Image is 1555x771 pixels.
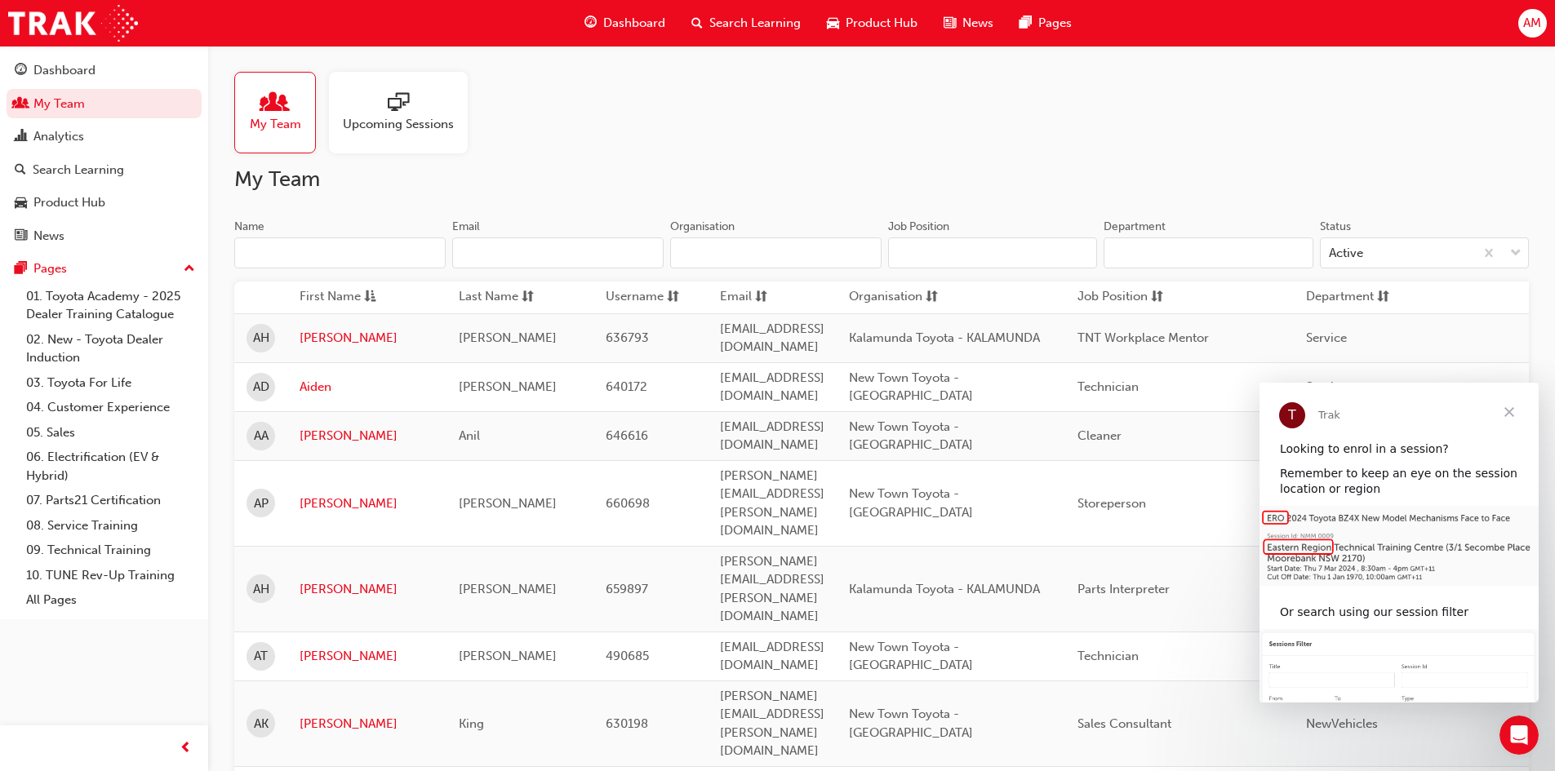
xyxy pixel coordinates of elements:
[849,582,1040,596] span: Kalamunda Toyota - KALAMUNDA
[849,287,922,308] span: Organisation
[720,287,752,308] span: Email
[343,115,454,134] span: Upcoming Sessions
[20,370,202,396] a: 03. Toyota For Life
[849,370,973,404] span: New Town Toyota - [GEOGRAPHIC_DATA]
[1306,287,1374,308] span: Department
[234,219,264,235] div: Name
[1306,379,1347,394] span: Service
[300,494,434,513] a: [PERSON_NAME]
[888,237,1097,268] input: Job Position
[1104,219,1166,235] div: Department
[20,587,202,613] a: All Pages
[678,7,814,40] a: search-iconSearch Learning
[300,715,434,733] a: [PERSON_NAME]
[7,89,202,119] a: My Team
[15,130,27,144] span: chart-icon
[7,55,202,86] a: Dashboard
[7,188,202,218] a: Product Hub
[931,7,1006,40] a: news-iconNews
[20,395,202,420] a: 04. Customer Experience
[254,494,269,513] span: AP
[7,254,202,284] button: Pages
[849,486,973,520] span: New Town Toyota - [GEOGRAPHIC_DATA]
[1306,330,1347,345] span: Service
[849,640,973,673] span: New Town Toyota - [GEOGRAPHIC_DATA]
[15,262,27,277] span: pages-icon
[606,716,648,731] span: 630198
[7,221,202,251] a: News
[603,14,665,33] span: Dashboard
[1306,716,1378,731] span: NewVehicles
[720,640,824,673] span: [EMAIL_ADDRESS][DOMAIN_NAME]
[1329,244,1363,263] div: Active
[300,287,389,308] button: First Nameasc-icon
[606,649,649,663] span: 490685
[720,287,810,308] button: Emailsorting-icon
[253,378,269,397] span: AD
[459,379,557,394] span: [PERSON_NAME]
[1077,287,1167,308] button: Job Positionsorting-icon
[606,330,649,345] span: 636793
[606,287,664,308] span: Username
[606,582,648,596] span: 659897
[15,163,26,178] span: search-icon
[254,647,268,666] span: AT
[709,14,801,33] span: Search Learning
[459,649,557,663] span: [PERSON_NAME]
[15,229,27,244] span: news-icon
[1320,219,1351,235] div: Status
[20,563,202,588] a: 10. TUNE Rev-Up Training
[720,419,824,453] span: [EMAIL_ADDRESS][DOMAIN_NAME]
[814,7,931,40] a: car-iconProduct Hub
[7,52,202,254] button: DashboardMy TeamAnalyticsSearch LearningProduct HubNews
[1077,582,1170,596] span: Parts Interpreter
[926,287,938,308] span: sorting-icon
[849,330,1040,345] span: Kalamunda Toyota - KALAMUNDA
[720,554,824,624] span: [PERSON_NAME][EMAIL_ADDRESS][PERSON_NAME][DOMAIN_NAME]
[1020,13,1032,33] span: pages-icon
[1077,496,1146,511] span: Storeperson
[300,580,434,599] a: [PERSON_NAME]
[1151,287,1163,308] span: sorting-icon
[606,379,647,394] span: 640172
[1077,428,1122,443] span: Cleaner
[180,738,192,759] span: prev-icon
[452,237,664,268] input: Email
[7,122,202,152] a: Analytics
[33,259,67,278] div: Pages
[329,72,481,153] a: Upcoming Sessions
[459,496,557,511] span: [PERSON_NAME]
[606,287,695,308] button: Usernamesorting-icon
[234,166,1529,193] h2: My Team
[20,284,202,327] a: 01. Toyota Academy - 2025 Dealer Training Catalogue
[691,13,703,33] span: search-icon
[1510,243,1522,264] span: down-icon
[1306,287,1396,308] button: Departmentsorting-icon
[250,115,301,134] span: My Team
[184,259,195,280] span: up-icon
[459,287,518,308] span: Last Name
[459,716,484,731] span: King
[1038,14,1072,33] span: Pages
[1077,649,1139,663] span: Technician
[33,61,96,80] div: Dashboard
[364,287,376,308] span: asc-icon
[300,427,434,445] a: [PERSON_NAME]
[300,378,434,397] a: Aiden
[300,287,361,308] span: First Name
[253,580,269,599] span: AH
[720,370,824,404] span: [EMAIL_ADDRESS][DOMAIN_NAME]
[33,127,84,146] div: Analytics
[234,72,329,153] a: My Team
[1499,716,1539,755] iframe: Intercom live chat
[571,7,678,40] a: guage-iconDashboard
[962,14,993,33] span: News
[459,330,557,345] span: [PERSON_NAME]
[20,538,202,563] a: 09. Technical Training
[459,287,549,308] button: Last Namesorting-icon
[20,513,202,538] a: 08. Service Training
[667,287,679,308] span: sorting-icon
